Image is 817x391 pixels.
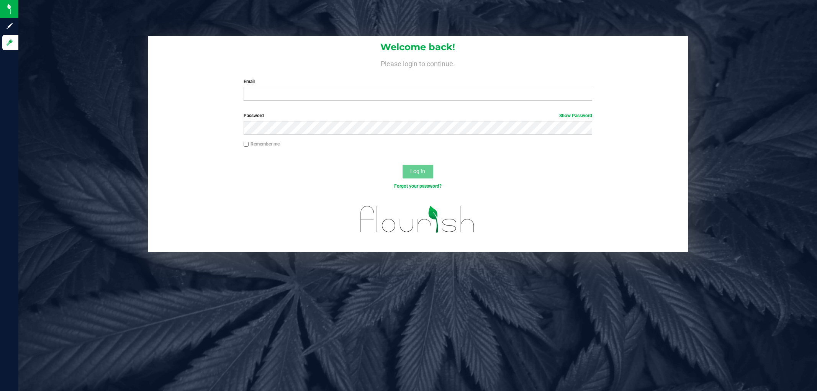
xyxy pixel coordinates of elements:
[244,113,264,118] span: Password
[559,113,592,118] a: Show Password
[6,39,13,46] inline-svg: Log in
[148,58,688,67] h4: Please login to continue.
[394,183,442,189] a: Forgot your password?
[244,78,592,85] label: Email
[410,168,425,174] span: Log In
[6,22,13,30] inline-svg: Sign up
[244,142,249,147] input: Remember me
[350,198,485,241] img: flourish_logo.svg
[403,165,433,178] button: Log In
[244,141,280,147] label: Remember me
[148,42,688,52] h1: Welcome back!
